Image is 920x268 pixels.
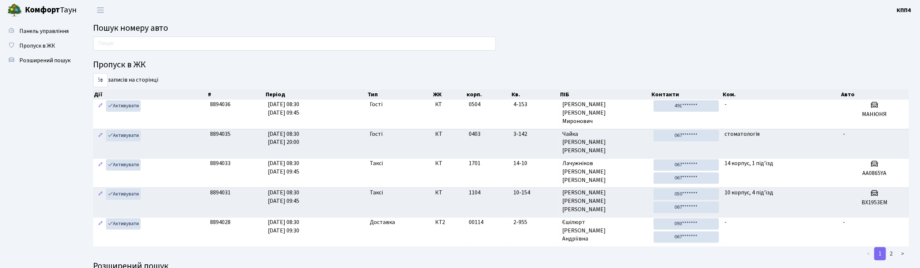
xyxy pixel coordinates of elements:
th: # [208,89,265,100]
span: - [843,130,845,138]
a: Редагувати [96,218,105,230]
h4: Пропуск в ЖК [93,60,909,70]
span: 8894035 [210,130,231,138]
span: КТ [435,189,463,197]
th: Контакти [651,89,722,100]
span: 8894028 [210,218,231,226]
th: Кв. [511,89,560,100]
button: Переключити навігацію [91,4,110,16]
span: [PERSON_NAME] [PERSON_NAME] [PERSON_NAME] [562,189,647,214]
span: Панель управління [19,27,69,35]
span: Пропуск в ЖК [19,42,55,50]
span: 4-153 [514,100,557,109]
th: Ком. [722,89,840,100]
a: Активувати [106,189,141,200]
a: Активувати [106,218,141,230]
b: Комфорт [25,4,60,16]
span: - [725,218,727,226]
span: КТ2 [435,218,463,227]
th: Дії [93,89,208,100]
span: Пошук номеру авто [93,22,168,34]
h5: МАНЮНЯ [843,111,906,118]
span: [DATE] 08:30 [DATE] 09:45 [268,159,299,176]
span: 8894031 [210,189,231,197]
span: КТ [435,100,463,109]
span: стоматологія [725,130,760,138]
span: 3-142 [514,130,557,138]
span: [DATE] 08:30 [DATE] 20:00 [268,130,299,146]
a: 2 [886,247,897,260]
a: Розширений пошук [4,53,77,68]
span: Чайка [PERSON_NAME] [PERSON_NAME] [562,130,647,155]
span: Розширений пошук [19,56,71,64]
span: [DATE] 08:30 [DATE] 09:30 [268,218,299,235]
span: Доставка [370,218,395,227]
span: 10-154 [514,189,557,197]
th: корп. [466,89,511,100]
h5: AA0865YA [843,170,906,177]
a: Редагувати [96,100,105,112]
span: КТ [435,159,463,168]
a: Панель управління [4,24,77,38]
a: > [897,247,909,260]
span: 8894036 [210,100,231,108]
span: Єшілюрт [PERSON_NAME] Андріївна [562,218,647,243]
span: - [843,218,845,226]
span: 8894033 [210,159,231,167]
th: Авто [840,89,909,100]
input: Пошук [93,37,496,51]
span: 1701 [469,159,480,167]
a: Активувати [106,130,141,141]
span: Таун [25,4,77,16]
a: 1 [874,247,886,260]
span: Гості [370,100,383,109]
span: Гості [370,130,383,138]
a: Активувати [106,100,141,112]
span: 14 корпус, 1 під'їзд [725,159,773,167]
label: записів на сторінці [93,73,158,87]
span: 00114 [469,218,483,226]
a: КПП4 [897,6,911,15]
span: 10 корпус, 4 під'їзд [725,189,773,197]
a: Пропуск в ЖК [4,38,77,53]
span: Таксі [370,189,383,197]
img: logo.png [7,3,22,18]
a: Редагувати [96,189,105,200]
span: 1104 [469,189,480,197]
span: 2-955 [514,218,557,227]
span: [DATE] 08:30 [DATE] 09:45 [268,189,299,205]
th: Період [265,89,367,100]
span: [DATE] 08:30 [DATE] 09:45 [268,100,299,117]
th: Тип [367,89,432,100]
span: КТ [435,130,463,138]
b: КПП4 [897,6,911,14]
th: ЖК [432,89,466,100]
a: Редагувати [96,159,105,171]
span: 0504 [469,100,480,108]
select: записів на сторінці [93,73,108,87]
span: - [725,100,727,108]
span: [PERSON_NAME] [PERSON_NAME] Миронович [562,100,647,126]
span: Лачужніков [PERSON_NAME] [PERSON_NAME] [562,159,647,185]
a: Редагувати [96,130,105,141]
h5: ВХ1953ЕМ [843,199,906,206]
span: Таксі [370,159,383,168]
th: ПІБ [560,89,651,100]
span: 0403 [469,130,480,138]
span: 14-10 [514,159,557,168]
a: Активувати [106,159,141,171]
